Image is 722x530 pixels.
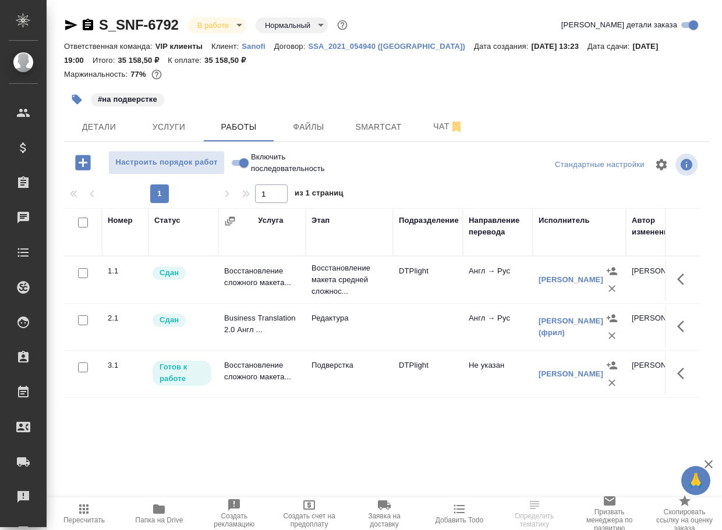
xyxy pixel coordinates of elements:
span: Работы [211,120,267,134]
div: Исполнитель может приступить к работе [151,360,213,387]
td: Восстановление сложного макета... [218,354,306,394]
div: 1.1 [108,265,143,277]
button: Чтобы определение сработало, загрузи исходные файлы на странице "файлы" и привяжи проект в SmartCat [497,497,572,530]
p: Итого: [93,56,118,65]
p: [DATE] 13:23 [531,42,587,51]
p: Клиент: [211,42,242,51]
button: Назначить [603,310,621,327]
button: Здесь прячутся важные кнопки [670,265,698,293]
p: 35 158,50 ₽ [118,56,168,65]
div: split button [552,156,647,174]
a: Sanofi [242,41,274,51]
td: DTPlight [393,354,463,394]
p: Сдан [160,314,179,326]
div: Подразделение [399,215,459,226]
span: 🙏 [686,468,706,493]
td: Англ → Рус [463,307,533,347]
span: Включить последовательность [251,151,325,175]
p: Готов к работе [160,361,204,385]
p: #на подверстке [98,94,157,105]
p: Маржинальность: [64,70,130,79]
button: 6600.19 RUB; [149,67,164,82]
div: Этап [312,215,330,226]
button: Назначить [603,357,621,374]
span: Настроить порядок работ [115,156,218,169]
p: К оплате: [168,56,204,65]
td: [PERSON_NAME] [626,307,696,347]
button: Доп статусы указывают на важность/срочность заказа [335,17,350,33]
p: SSA_2021_054940 ([GEOGRAPHIC_DATA]) [308,42,474,51]
button: Здесь прячутся важные кнопки [670,360,698,387]
td: Восстановление сложного макета... [218,259,306,300]
svg: Отписаться [450,120,463,134]
div: Направление перевода [469,215,527,238]
a: [PERSON_NAME] [539,275,603,284]
button: Настроить порядок работ [108,151,225,175]
span: Настроить таблицу [647,151,675,179]
button: Скопировать ссылку [81,18,95,32]
p: 77% [130,70,148,79]
a: SSA_2021_054940 ([GEOGRAPHIC_DATA]) [308,41,474,51]
button: Здесь прячутся важные кнопки [670,312,698,340]
span: Smartcat [351,120,406,134]
button: Сгруппировать [224,215,236,227]
button: 🙏 [681,466,710,495]
p: Дата создания: [474,42,531,51]
td: [PERSON_NAME] [626,354,696,394]
p: Договор: [274,42,309,51]
p: Редактура [312,312,387,324]
td: Не указан [463,354,533,394]
a: [PERSON_NAME] (фрил) [539,316,603,337]
span: Детали [71,120,127,134]
div: Номер [108,215,133,226]
span: [PERSON_NAME] детали заказа [561,19,677,31]
button: Удалить [603,280,621,297]
p: Дата сдачи: [587,42,632,51]
button: Назначить [603,262,621,280]
div: Услуга [258,215,283,226]
a: [PERSON_NAME] [539,369,603,378]
button: Добавить работу [67,151,99,175]
div: Исполнитель [539,215,590,226]
button: Удалить [603,374,621,392]
td: DTPlight [393,259,463,300]
span: Файлы [281,120,337,134]
p: Ответственная команда: [64,42,155,51]
div: В работе [188,17,246,33]
span: Посмотреть информацию [675,154,700,176]
div: Автор изменения [632,215,690,238]
p: VIP клиенты [155,42,211,51]
span: на подверстке [90,94,165,104]
div: В работе [256,17,328,33]
div: Статус [154,215,180,226]
td: [PERSON_NAME] [626,259,696,300]
button: Скопировать ссылку для ЯМессенджера [64,18,78,32]
p: Sanofi [242,42,274,51]
td: Business Translation 2.0 Англ ... [218,307,306,347]
td: Англ → Рус [463,259,533,300]
div: 2.1 [108,312,143,324]
button: В работе [194,20,232,30]
div: Менеджер проверил работу исполнителя, передает ее на следующий этап [151,265,213,281]
p: Восстановление макета средней сложнос... [312,262,387,297]
span: Услуги [141,120,197,134]
a: S_SNF-6792 [99,17,179,33]
button: Нормальный [261,20,314,30]
div: 3.1 [108,360,143,371]
button: Удалить [603,327,621,344]
p: Подверстка [312,360,387,371]
p: Сдан [160,267,179,279]
button: Добавить тэг [64,87,90,112]
div: Менеджер проверил работу исполнителя, передает ее на следующий этап [151,312,213,328]
span: из 1 страниц [295,186,344,203]
span: Чат [420,119,476,134]
p: 35 158,50 ₽ [204,56,254,65]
